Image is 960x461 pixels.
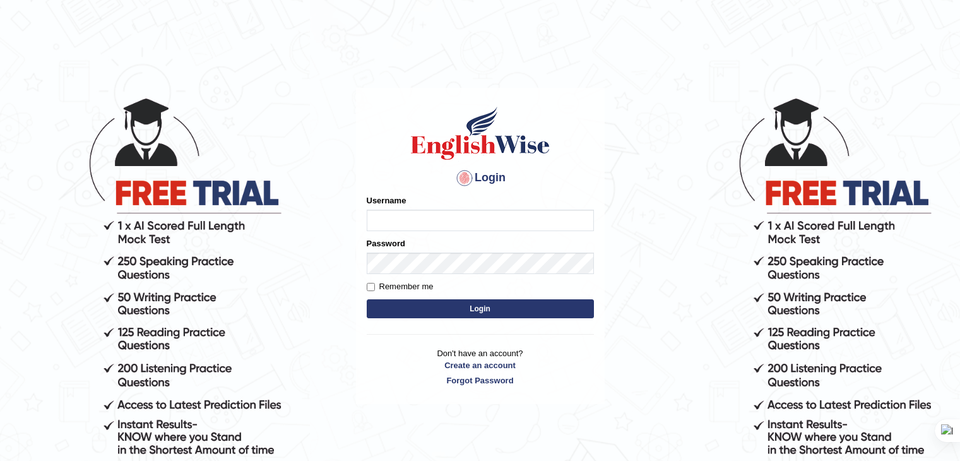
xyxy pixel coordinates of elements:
label: Remember me [367,280,434,293]
label: Username [367,195,406,207]
button: Login [367,299,594,318]
img: Logo of English Wise sign in for intelligent practice with AI [408,105,552,162]
input: Remember me [367,283,375,291]
p: Don't have an account? [367,347,594,386]
h4: Login [367,168,594,188]
a: Forgot Password [367,374,594,386]
label: Password [367,237,405,249]
a: Create an account [367,359,594,371]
